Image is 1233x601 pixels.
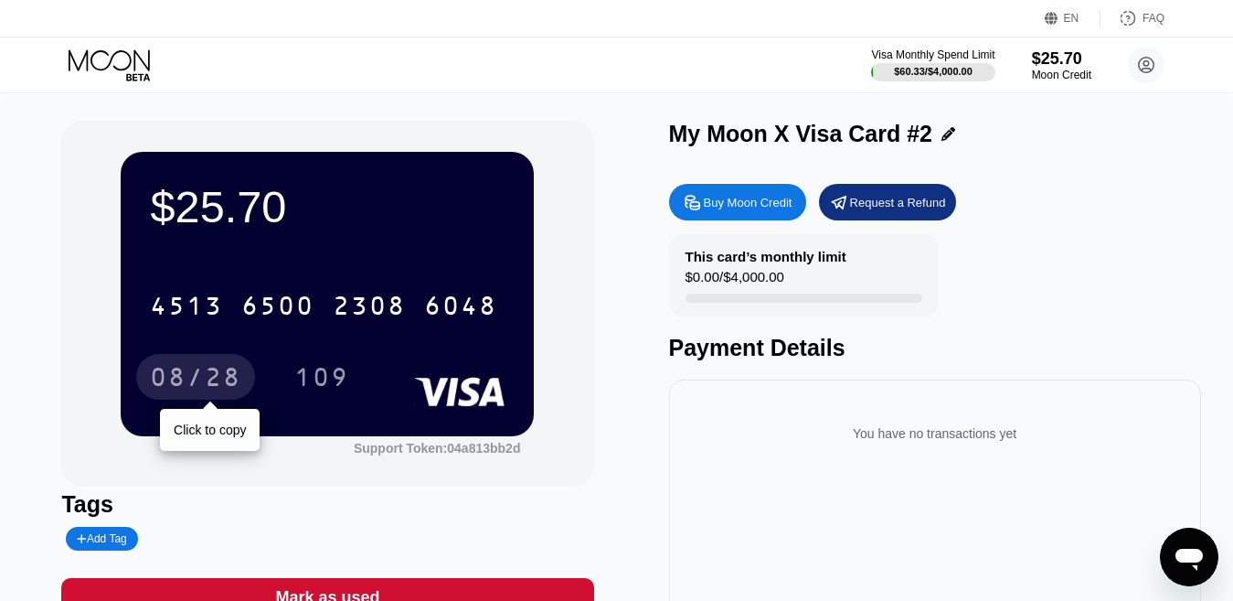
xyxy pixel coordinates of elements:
[894,66,973,77] div: $60.33 / $4,000.00
[424,294,497,323] div: 6048
[77,532,126,545] div: Add Tag
[871,48,994,61] div: Visa Monthly Spend Limit
[1032,49,1091,81] div: $25.70Moon Credit
[1032,49,1091,69] div: $25.70
[684,408,1186,459] div: You have no transactions yet
[136,354,255,400] div: 08/28
[150,181,505,232] div: $25.70
[139,283,508,328] div: 4513650023086048
[61,491,593,518] div: Tags
[333,294,406,323] div: 2308
[66,527,137,551] div: Add Tag
[686,249,846,264] div: This card’s monthly limit
[1032,69,1091,81] div: Moon Credit
[669,121,933,147] div: My Moon X Visa Card #2
[1064,12,1079,25] div: EN
[1143,12,1164,25] div: FAQ
[1100,9,1164,27] div: FAQ
[686,269,784,294] div: $0.00 / $4,000.00
[150,294,223,323] div: 4513
[174,423,246,437] div: Click to copy
[850,195,946,210] div: Request a Refund
[241,294,314,323] div: 6500
[704,195,792,210] div: Buy Moon Credit
[150,365,241,394] div: 08/28
[294,365,349,394] div: 109
[871,48,994,81] div: Visa Monthly Spend Limit$60.33/$4,000.00
[1045,9,1100,27] div: EN
[1160,528,1218,586] iframe: Button to launch messaging window
[354,441,521,456] div: Support Token:04a813bb2d
[669,335,1201,361] div: Payment Details
[281,354,363,400] div: 109
[819,184,956,220] div: Request a Refund
[354,441,521,456] div: Support Token: 04a813bb2d
[669,184,806,220] div: Buy Moon Credit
